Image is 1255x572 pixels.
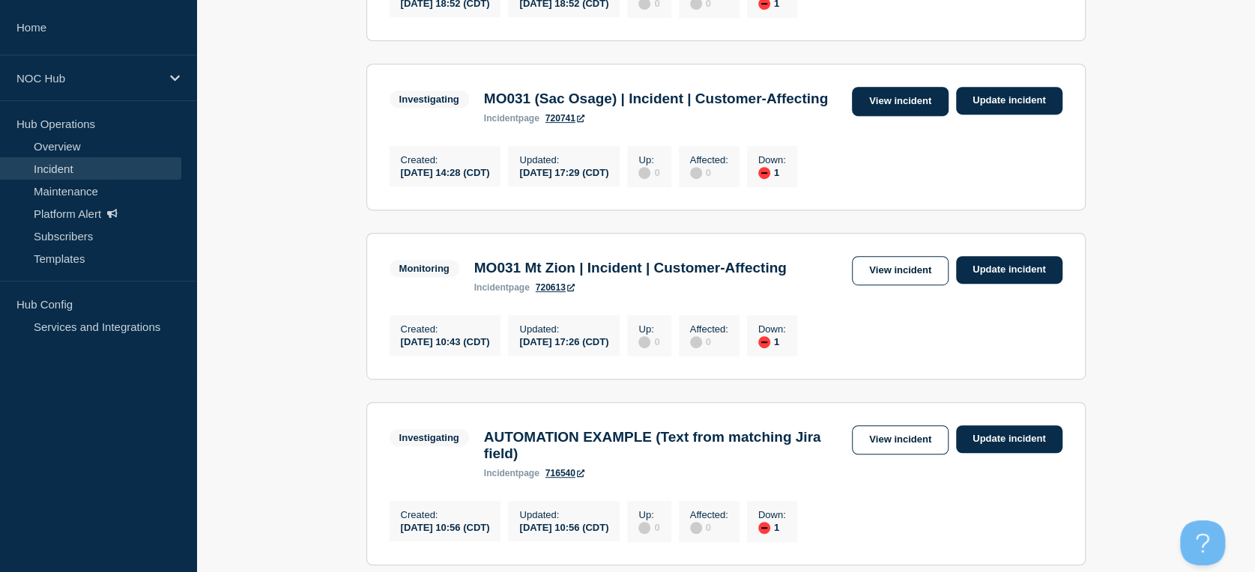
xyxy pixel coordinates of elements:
[484,429,844,462] h3: AUTOMATION EXAMPLE (Text from matching Jira field)
[545,113,584,124] a: 720741
[758,509,786,520] p: Down :
[401,335,490,347] div: [DATE] 10:43 (CDT)
[484,91,828,107] h3: MO031 (Sac Osage) | Incident | Customer-Affecting
[484,113,539,124] p: page
[519,165,608,178] div: [DATE] 17:29 (CDT)
[690,165,728,179] div: 0
[956,256,1062,284] a: Update incident
[484,468,518,478] span: incident
[390,91,469,108] span: Investigating
[519,335,608,347] div: [DATE] 17:26 (CDT)
[484,113,518,124] span: incident
[1180,520,1225,565] iframe: Help Scout Beacon - Open
[519,323,608,335] p: Updated :
[690,323,728,335] p: Affected :
[474,260,787,276] h3: MO031 Mt Zion | Incident | Customer-Affecting
[956,87,1062,115] a: Update incident
[390,260,459,277] span: Monitoring
[401,509,490,520] p: Created :
[519,509,608,520] p: Updated :
[401,323,490,335] p: Created :
[758,335,786,348] div: 1
[758,522,770,534] div: down
[638,336,650,348] div: disabled
[758,520,786,534] div: 1
[956,425,1062,453] a: Update incident
[638,167,650,179] div: disabled
[401,154,490,165] p: Created :
[852,87,949,116] a: View incident
[401,520,490,533] div: [DATE] 10:56 (CDT)
[474,282,530,293] p: page
[638,509,659,520] p: Up :
[690,520,728,534] div: 0
[638,520,659,534] div: 0
[852,256,949,285] a: View incident
[758,336,770,348] div: down
[16,72,160,85] p: NOC Hub
[690,336,702,348] div: disabled
[690,522,702,534] div: disabled
[690,167,702,179] div: disabled
[390,429,469,446] span: Investigating
[638,323,659,335] p: Up :
[519,520,608,533] div: [DATE] 10:56 (CDT)
[536,282,575,293] a: 720613
[690,509,728,520] p: Affected :
[758,323,786,335] p: Down :
[638,154,659,165] p: Up :
[638,522,650,534] div: disabled
[401,165,490,178] div: [DATE] 14:28 (CDT)
[519,154,608,165] p: Updated :
[474,282,509,293] span: incident
[484,468,539,478] p: page
[545,468,584,478] a: 716540
[758,154,786,165] p: Down :
[638,165,659,179] div: 0
[852,425,949,454] a: View incident
[690,335,728,348] div: 0
[758,167,770,179] div: down
[638,335,659,348] div: 0
[690,154,728,165] p: Affected :
[758,165,786,179] div: 1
